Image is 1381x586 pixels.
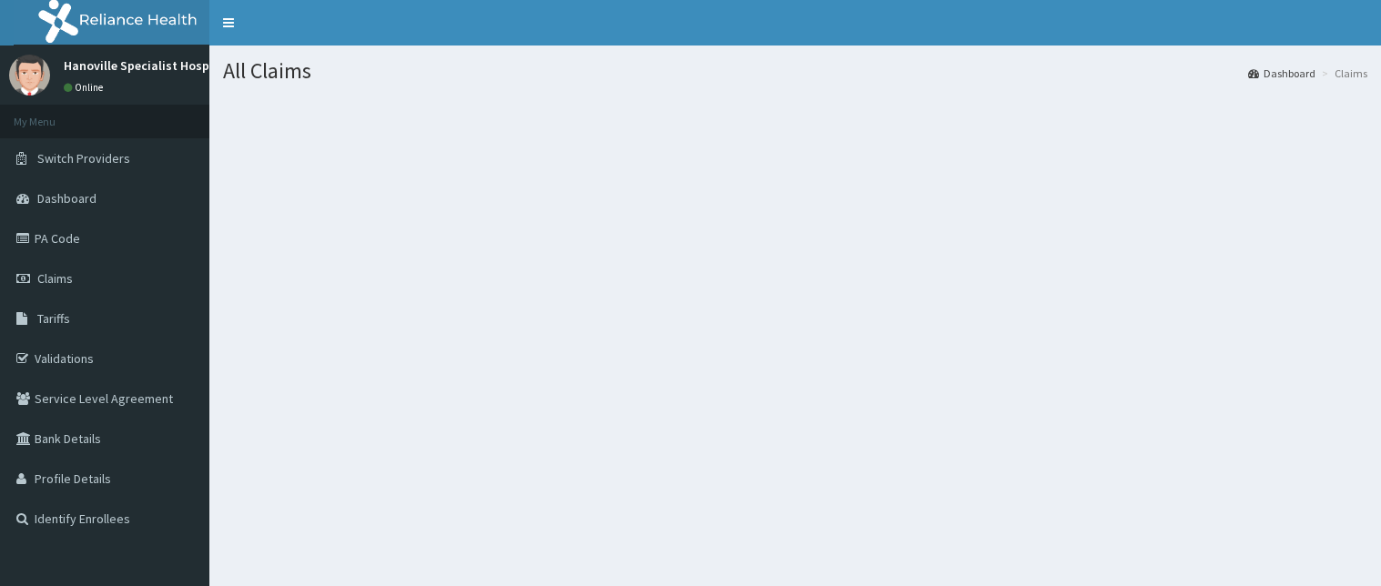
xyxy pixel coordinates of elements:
[37,310,70,327] span: Tariffs
[64,59,229,72] p: Hanoville Specialist Hospital
[1317,66,1367,81] li: Claims
[37,190,96,207] span: Dashboard
[223,59,1367,83] h1: All Claims
[64,81,107,94] a: Online
[37,150,130,167] span: Switch Providers
[1248,66,1315,81] a: Dashboard
[37,270,73,287] span: Claims
[9,55,50,96] img: User Image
